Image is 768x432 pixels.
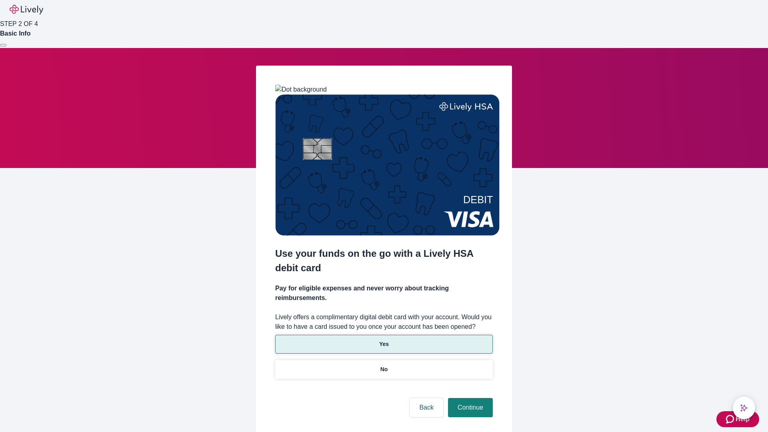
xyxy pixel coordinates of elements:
[275,360,493,379] button: No
[736,414,750,424] span: Help
[448,398,493,417] button: Continue
[275,284,493,303] h4: Pay for eligible expenses and never worry about tracking reimbursements.
[275,335,493,354] button: Yes
[10,5,43,14] img: Lively
[379,340,389,348] p: Yes
[716,411,759,427] button: Zendesk support iconHelp
[275,312,493,332] label: Lively offers a complimentary digital debit card with your account. Would you like to have a card...
[275,85,327,94] img: Dot background
[740,404,748,412] svg: Lively AI Assistant
[733,397,755,419] button: chat
[380,365,388,374] p: No
[275,246,493,275] h2: Use your funds on the go with a Lively HSA debit card
[275,94,500,236] img: Debit card
[410,398,443,417] button: Back
[726,414,736,424] svg: Zendesk support icon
